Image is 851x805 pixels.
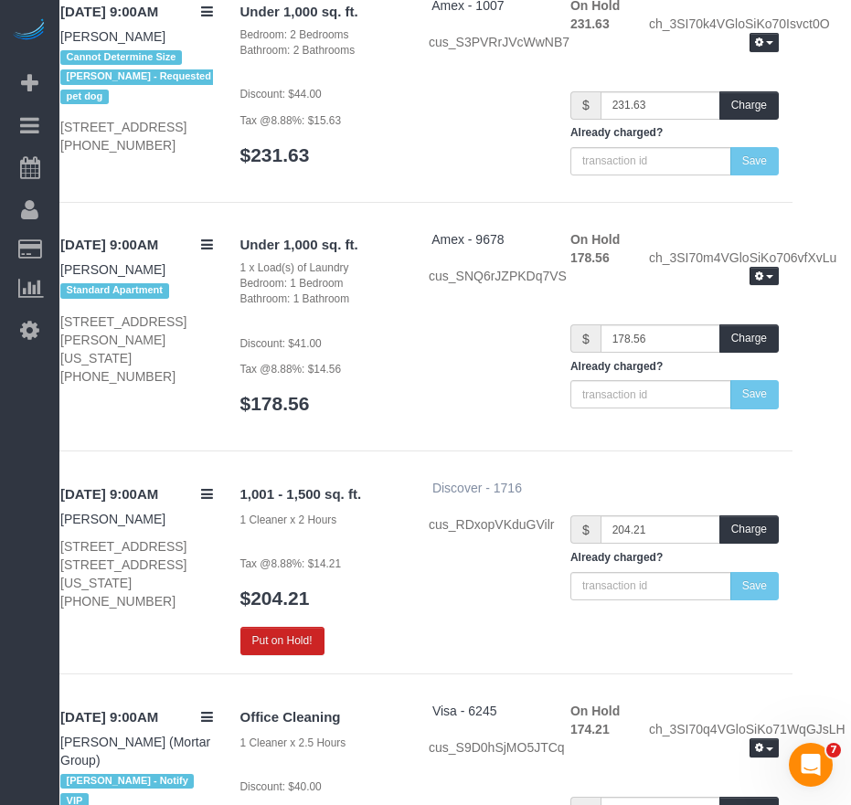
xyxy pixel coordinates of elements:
[240,114,342,127] small: Tax @8.88%: $15.63
[60,29,165,44] a: [PERSON_NAME]
[240,710,402,726] h4: Office Cleaning
[570,572,731,600] input: transaction id
[60,5,213,20] h4: [DATE] 9:00AM
[635,720,792,760] div: ch_3SI70q4VGloSiKo71WqGJsLH
[240,27,402,43] div: Bedroom: 2 Bedrooms
[429,738,543,757] div: cus_S9D0hSjMO5JTCq
[60,279,213,302] div: Tags
[432,704,497,718] a: Visa - 6245
[570,250,610,265] strong: 178.56
[60,735,210,768] a: [PERSON_NAME] (Mortar Group)
[635,15,792,55] div: ch_3SI70k4VGloSiKo70Isvct0O
[60,90,109,104] span: pet dog
[432,481,522,495] a: Discover - 1716
[60,710,213,726] h4: [DATE] 9:00AM
[60,69,217,84] span: [PERSON_NAME] - Requested
[11,18,48,44] img: Automaid Logo
[240,337,322,350] small: Discount: $41.00
[240,588,310,609] a: $204.21
[240,487,402,503] h4: 1,001 - 1,500 sq. ft.
[570,380,731,408] input: transaction id
[570,704,620,718] strong: On Hold
[719,515,779,544] button: Charge
[60,512,165,526] a: [PERSON_NAME]
[429,33,543,51] div: cus_S3PVRrJVcWwNB7
[240,627,324,655] button: Put on Hold!
[570,324,601,353] span: $
[240,5,402,20] h4: Under 1,000 sq. ft.
[240,144,310,165] a: $231.63
[570,91,601,120] span: $
[240,736,346,749] small: 1 Cleaner x 2.5 Hours
[570,232,620,247] strong: On Hold
[429,267,543,285] div: cus_SNQ6rJZPKDq7VS
[60,487,213,503] h4: [DATE] 9:00AM
[789,743,833,787] iframe: Intercom live chat
[570,515,601,544] span: $
[240,260,402,276] div: 1 x Load(s) of Laundry
[719,324,779,353] button: Charge
[240,276,402,291] div: Bedroom: 1 Bedroom
[60,46,213,109] div: Tags
[240,238,402,253] h4: Under 1,000 sq. ft.
[60,262,165,277] a: [PERSON_NAME]
[60,283,169,298] span: Standard Apartment
[240,780,322,793] small: Discount: $40.00
[635,249,792,289] div: ch_3SI70m4VGloSiKo706vfXvLu
[60,312,213,386] div: [STREET_ADDRESS][PERSON_NAME][US_STATE] [PHONE_NUMBER]
[431,232,504,247] a: Amex - 9678
[60,774,194,789] span: [PERSON_NAME] - Notify
[240,557,342,570] small: Tax @8.88%: $14.21
[570,361,779,373] h5: Already charged?
[429,515,543,534] div: cus_RDxopVKduGVilr
[60,118,213,154] div: [STREET_ADDRESS] [PHONE_NUMBER]
[240,43,402,58] div: Bathroom: 2 Bathrooms
[570,722,610,736] strong: 174.21
[240,363,342,376] small: Tax @8.88%: $14.56
[719,91,779,120] button: Charge
[240,88,322,101] small: Discount: $44.00
[240,514,337,526] small: 1 Cleaner x 2 Hours
[60,50,182,65] span: Cannot Determine Size
[60,537,213,610] div: [STREET_ADDRESS] [STREET_ADDRESS][US_STATE] [PHONE_NUMBER]
[570,552,779,564] h5: Already charged?
[826,743,841,757] span: 7
[240,291,402,307] div: Bathroom: 1 Bathroom
[570,147,731,175] input: transaction id
[570,16,610,31] strong: 231.63
[570,127,779,139] h5: Already charged?
[240,393,310,414] a: $178.56
[60,238,213,253] h4: [DATE] 9:00AM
